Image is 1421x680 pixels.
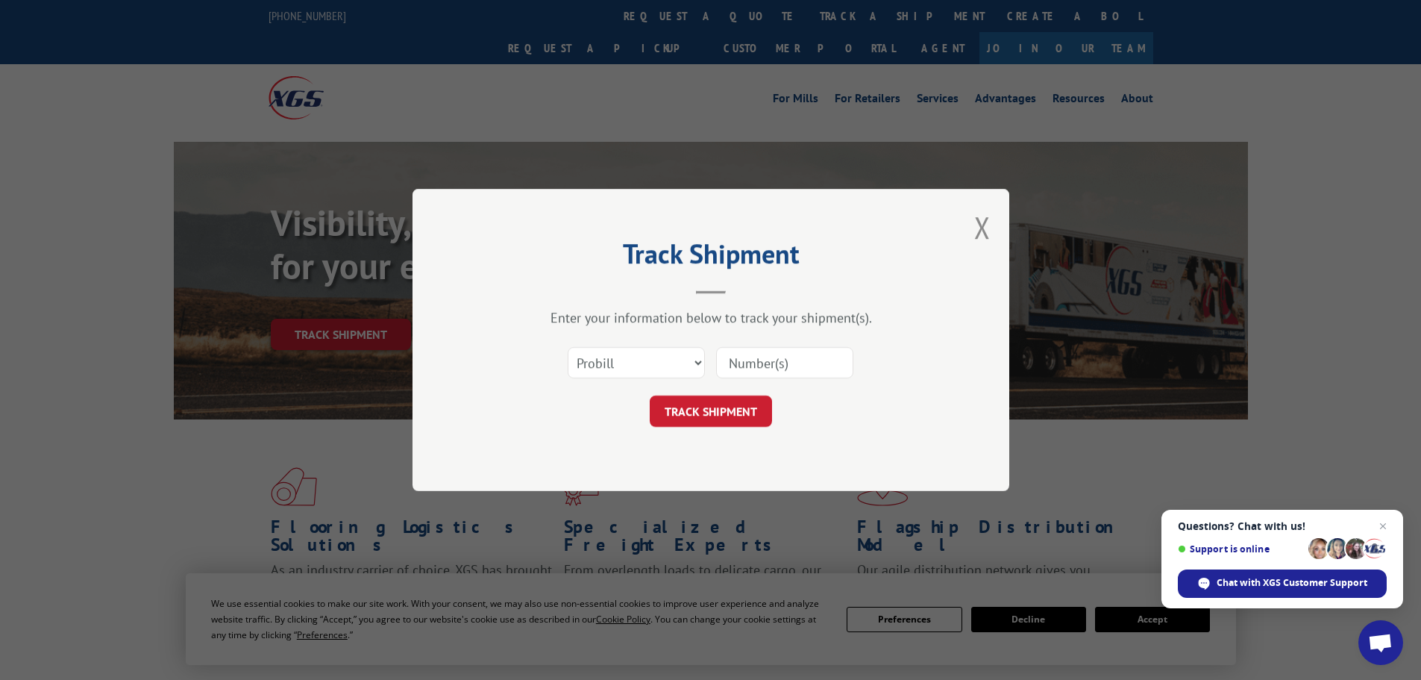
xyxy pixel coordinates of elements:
[716,347,853,378] input: Number(s)
[487,243,935,272] h2: Track Shipment
[650,396,772,427] button: TRACK SHIPMENT
[1178,543,1303,555] span: Support is online
[1178,520,1387,532] span: Questions? Chat with us!
[1217,576,1367,590] span: Chat with XGS Customer Support
[487,309,935,326] div: Enter your information below to track your shipment(s).
[1358,620,1403,665] div: Open chat
[1374,517,1392,535] span: Close chat
[1178,570,1387,598] div: Chat with XGS Customer Support
[974,208,991,247] button: Close modal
